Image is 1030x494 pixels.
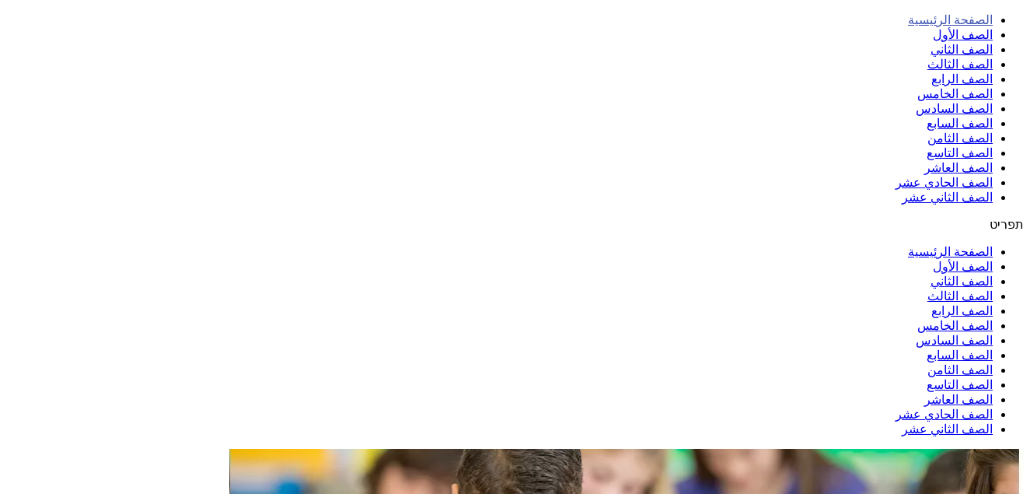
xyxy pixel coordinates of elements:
span: תפריט [990,218,1024,231]
a: الصف العاشر [924,161,993,174]
a: الصف السابع [927,117,993,130]
a: الصف السادس [916,334,993,347]
a: الصف الثاني عشر [902,191,993,204]
a: الصف الخامس [917,87,993,100]
a: الصف الخامس [917,319,993,332]
a: الصفحة الرئيسية [908,13,993,26]
a: الصف العاشر [924,393,993,406]
a: الصف الرابع [931,304,993,317]
a: الصفحة الرئيسية [908,245,993,258]
div: כפתור פתיחת תפריט [124,217,1024,232]
a: الصف الأول [933,260,993,273]
a: الصف الثالث [927,58,993,71]
a: الصف الثالث [927,289,993,303]
a: الصف الرابع [931,72,993,86]
a: الصف الحادي عشر [896,408,993,421]
a: الصف الثامن [927,363,993,377]
a: الصف الثامن [927,131,993,145]
a: الصف الثاني [930,275,993,288]
a: الصف السادس [916,102,993,115]
a: الصف الثاني [930,43,993,56]
a: الصف الثاني عشر [902,422,993,436]
a: الصف التاسع [927,146,993,159]
a: الصف السابع [927,349,993,362]
a: الصف الحادي عشر [896,176,993,189]
a: الصف الأول [933,28,993,41]
a: الصف التاسع [927,378,993,391]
